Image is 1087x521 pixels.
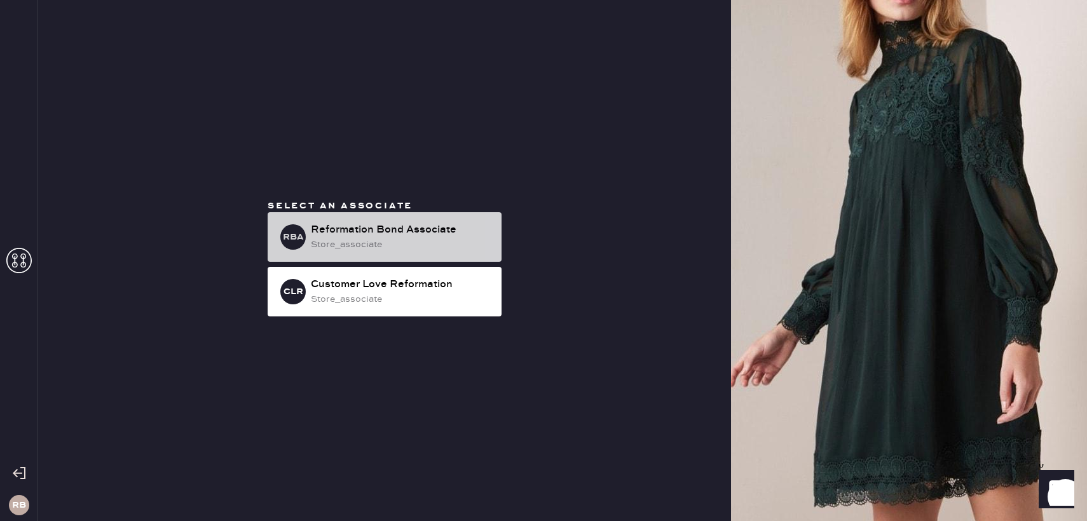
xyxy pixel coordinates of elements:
[284,287,303,296] h3: CLR
[268,200,413,212] span: Select an associate
[311,238,491,252] div: store_associate
[1027,464,1081,518] iframe: Front Chat
[12,501,26,510] h3: RB
[283,233,304,241] h3: RBA
[311,277,491,292] div: Customer Love Reformation
[311,292,491,306] div: store_associate
[311,222,491,238] div: Reformation Bond Associate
